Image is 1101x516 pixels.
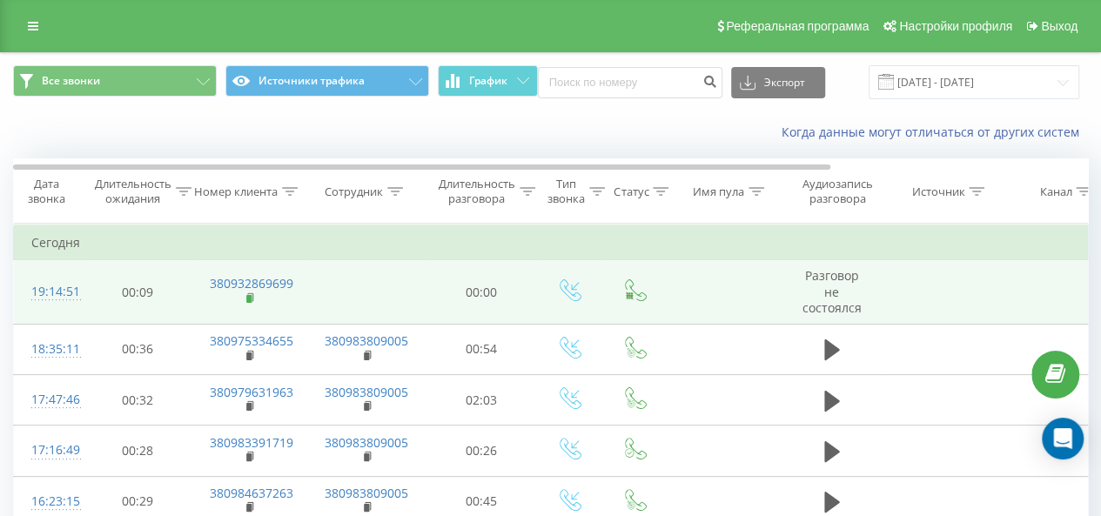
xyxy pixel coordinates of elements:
input: Поиск по номеру [538,67,722,98]
span: Выход [1041,19,1078,33]
div: Тип звонка [547,177,585,206]
div: Дата звонка [14,177,78,206]
button: Источники трафика [225,65,429,97]
div: Open Intercom Messenger [1042,418,1084,459]
div: 19:14:51 [31,275,66,309]
a: 380983809005 [325,332,408,349]
div: 17:16:49 [31,433,66,467]
div: 17:47:46 [31,383,66,417]
div: Аудиозапись разговора [795,177,879,206]
div: Источник [911,184,964,199]
span: Все звонки [42,74,100,88]
td: 00:32 [84,375,192,426]
a: 380983809005 [325,384,408,400]
td: 00:36 [84,324,192,374]
td: 00:28 [84,426,192,476]
a: 380983809005 [325,485,408,501]
span: Настройки профиля [899,19,1012,33]
span: Разговор не состоялся [802,267,862,315]
a: 380975334655 [210,332,293,349]
a: 380983391719 [210,434,293,451]
div: Номер клиента [194,184,278,199]
a: 380984637263 [210,485,293,501]
a: 380983809005 [325,434,408,451]
span: График [469,75,507,87]
div: Имя пула [693,184,744,199]
div: Длительность ожидания [95,177,171,206]
td: 00:00 [427,260,536,325]
button: Экспорт [731,67,825,98]
div: Статус [614,184,648,199]
button: График [438,65,538,97]
a: Когда данные могут отличаться от других систем [782,124,1088,140]
td: 00:26 [427,426,536,476]
div: Длительность разговора [439,177,515,206]
td: 00:09 [84,260,192,325]
button: Все звонки [13,65,217,97]
td: 00:54 [427,324,536,374]
span: Реферальная программа [726,19,869,33]
div: 18:35:11 [31,332,66,366]
td: 02:03 [427,375,536,426]
a: 380979631963 [210,384,293,400]
a: 380932869699 [210,275,293,292]
div: Сотрудник [325,184,383,199]
div: Канал [1039,184,1071,199]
